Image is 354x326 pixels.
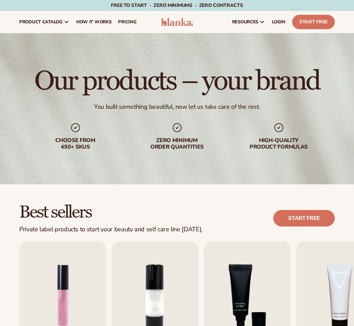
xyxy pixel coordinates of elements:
span: How It Works [76,19,112,25]
div: Private label products to start your beauty and self care line [DATE]. [19,226,203,233]
span: pricing [118,19,136,25]
span: product catalog [19,19,62,25]
span: LOGIN [272,19,285,25]
span: Free to start · ZERO minimums · ZERO contracts [111,2,243,9]
span: resources [232,19,258,25]
a: pricing [115,11,140,33]
a: Start free [273,210,335,226]
h2: Best sellers [19,203,203,222]
div: High-quality product formulas [235,137,323,150]
div: Zero minimum order quantities [133,137,221,150]
h1: Our products – your brand [34,67,320,95]
a: product catalog [16,11,73,33]
div: You built something beautiful, now let us take care of the rest. [94,103,260,111]
a: resources [229,11,269,33]
a: LOGIN [269,11,289,33]
a: How It Works [73,11,115,33]
img: logo [161,18,193,26]
a: Start Free [292,15,335,29]
div: Choose from 450+ Skus [32,137,119,150]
